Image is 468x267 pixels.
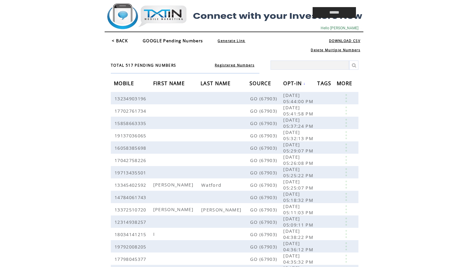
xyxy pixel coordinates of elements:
[153,231,156,237] span: I
[337,78,354,90] span: MORE
[283,78,303,90] span: OPT-IN
[250,244,279,250] span: GO (67903)
[115,108,148,114] span: 17702761734
[112,38,128,44] a: < BACK
[201,78,232,90] span: LAST NAME
[115,132,148,139] span: 19137036065
[250,145,279,151] span: GO (67903)
[115,244,148,250] span: 19792008205
[250,95,279,102] span: GO (67903)
[115,120,148,126] span: 15858663335
[283,203,315,215] span: [DATE] 05:11:03 PM
[115,95,148,102] span: 13234903196
[311,48,360,52] a: Delete Multiple Numbers
[115,207,148,213] span: 13372510720
[250,219,279,225] span: GO (67903)
[283,117,315,129] span: [DATE] 05:37:24 PM
[283,141,315,154] span: [DATE] 05:29:07 PM
[115,194,148,200] span: 14784061743
[153,181,195,188] span: [PERSON_NAME]
[250,120,279,126] span: GO (67903)
[115,231,148,237] span: 18034141215
[153,78,186,90] span: FIRST NAME
[283,178,315,191] span: [DATE] 05:25:07 PM
[317,81,333,85] a: TAGS
[111,63,176,68] span: TOTAL 517 PENDING NUMBERS
[215,63,254,67] a: Registered Numbers
[201,81,232,85] a: LAST NAME
[115,169,148,176] span: 19713435501
[114,78,136,90] span: MOBILE
[283,240,315,252] span: [DATE] 04:36:12 PM
[283,215,315,228] span: [DATE] 05:09:11 PM
[115,145,148,151] span: 16058385698
[321,26,358,30] span: Hello [PERSON_NAME]
[115,219,148,225] span: 12314938257
[283,228,315,240] span: [DATE] 04:38:22 PM
[283,92,315,104] span: [DATE] 05:44:00 PM
[283,81,305,85] a: OPT-IN↓
[283,252,315,265] span: [DATE] 04:35:32 PM
[249,81,273,85] a: SOURCE
[114,81,136,85] a: MOBILE
[201,182,223,188] span: Watford
[250,108,279,114] span: GO (67903)
[317,78,333,90] span: TAGS
[283,104,315,117] span: [DATE] 05:41:58 PM
[115,157,148,163] span: 17042758226
[153,81,186,85] a: FIRST NAME
[218,39,245,43] a: Generate Link
[283,166,315,178] span: [DATE] 05:25:22 PM
[283,191,315,203] span: [DATE] 05:18:32 PM
[115,182,148,188] span: 13345402592
[283,154,315,166] span: [DATE] 05:26:08 PM
[250,194,279,200] span: GO (67903)
[201,207,243,213] span: [PERSON_NAME]
[250,231,279,237] span: GO (67903)
[250,207,279,213] span: GO (67903)
[283,129,315,141] span: [DATE] 05:32:13 PM
[250,157,279,163] span: GO (67903)
[249,78,273,90] span: SOURCE
[329,39,360,43] a: DOWNLOAD CSV
[143,38,203,44] span: GOOGLE Pending Numbers
[250,182,279,188] span: GO (67903)
[250,169,279,176] span: GO (67903)
[250,132,279,139] span: GO (67903)
[115,256,148,262] span: 17798045377
[250,256,279,262] span: GO (67903)
[153,206,195,212] span: [PERSON_NAME]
